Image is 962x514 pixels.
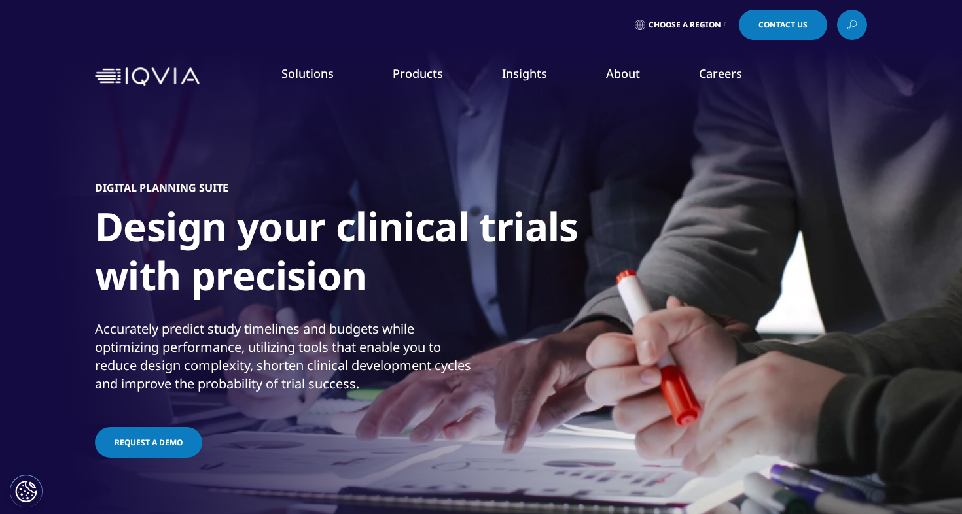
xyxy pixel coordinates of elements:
a: Products [393,65,443,81]
nav: Primary [205,46,867,107]
a: Solutions [281,65,334,81]
img: IQVIA Healthcare Information Technology and Pharma Clinical Research Company [95,67,200,86]
span: Choose a Region [649,20,721,30]
button: Cookie Settings [10,475,43,507]
p: Accurately predict study timelines and budgets while optimizing performance, utilizing tools that... [95,320,478,401]
a: Contact Us [739,10,827,40]
h1: Design your clinical trials with precision [95,202,586,308]
a: Insights [502,65,547,81]
a: Request a demo [95,427,202,458]
span: Request a demo [115,437,183,448]
span: Contact Us [758,21,808,29]
h5: DIGITAL PLANNING SUITE [95,181,228,194]
a: About [606,65,640,81]
a: Careers [699,65,742,81]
